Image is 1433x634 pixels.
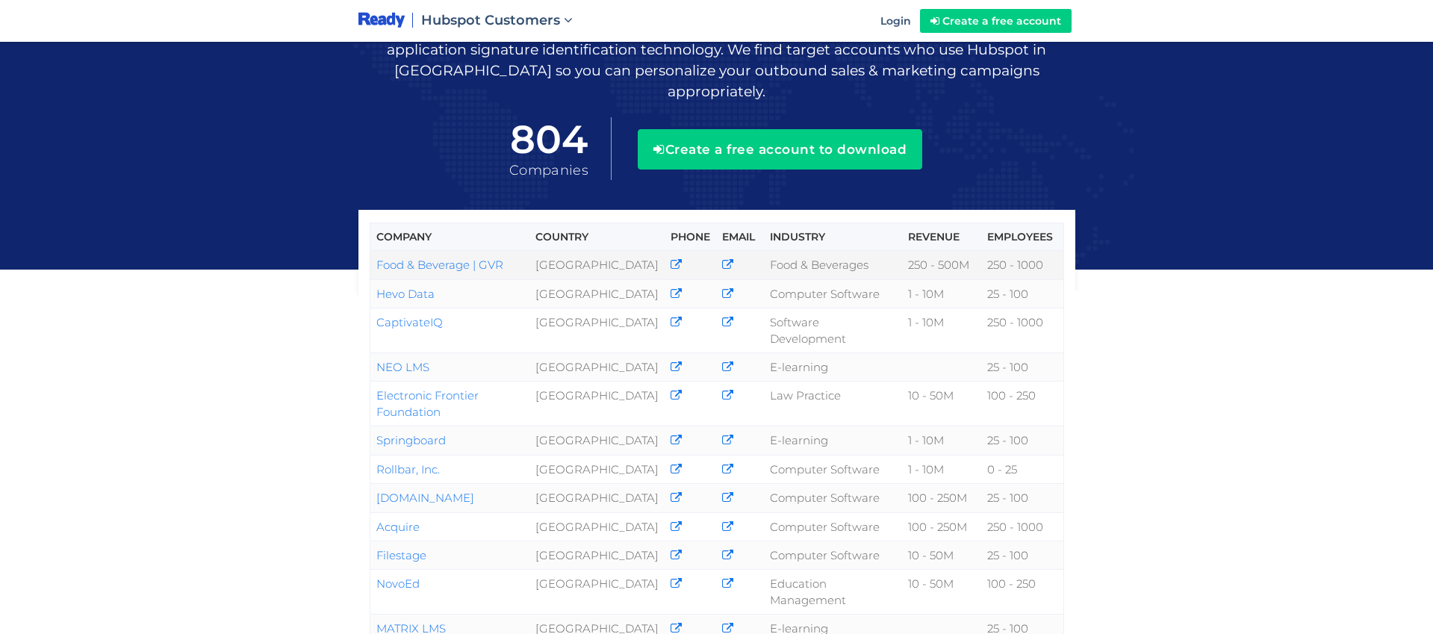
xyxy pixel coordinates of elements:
td: 250 - 1000 [981,251,1063,279]
a: [DOMAIN_NAME] [376,491,474,505]
td: 250 - 1000 [981,308,1063,353]
a: CaptivateIQ [376,315,443,329]
td: Computer Software [764,541,903,569]
td: 100 - 250 [981,570,1063,615]
td: Computer Software [764,279,903,308]
span: Companies [509,162,588,178]
td: 0 - 25 [981,455,1063,483]
td: 25 - 100 [981,484,1063,512]
td: Education Management [764,570,903,615]
td: [GEOGRAPHIC_DATA] [529,512,665,541]
a: Create a free account [920,9,1072,33]
img: logo [358,11,405,30]
td: Computer Software [764,455,903,483]
td: [GEOGRAPHIC_DATA] [529,251,665,279]
td: 10 - 50M [902,570,981,615]
td: 1 - 10M [902,308,981,353]
th: Revenue [902,223,981,251]
th: Country [529,223,665,251]
a: Rollbar, Inc. [376,462,440,476]
td: [GEOGRAPHIC_DATA] [529,382,665,426]
button: Create a free account to download [638,129,922,170]
td: 25 - 100 [981,352,1063,381]
td: [GEOGRAPHIC_DATA] [529,455,665,483]
td: 25 - 100 [981,541,1063,569]
a: Food & Beverage | GVR [376,258,503,272]
a: NovoEd [376,576,420,591]
td: [GEOGRAPHIC_DATA] [529,541,665,569]
a: Hevo Data [376,287,435,301]
td: Law Practice [764,382,903,426]
td: [GEOGRAPHIC_DATA] [529,484,665,512]
a: Springboard [376,433,446,447]
td: 250 - 500M [902,251,981,279]
td: 100 - 250 [981,382,1063,426]
td: E-learning [764,352,903,381]
td: 1 - 10M [902,426,981,455]
a: Electronic Frontier Foundation [376,388,479,418]
th: Employees [981,223,1063,251]
span: 804 [509,118,588,161]
td: [GEOGRAPHIC_DATA] [529,352,665,381]
td: 10 - 50M [902,541,981,569]
td: 1 - 10M [902,455,981,483]
th: Company [370,223,529,251]
a: Login [871,2,920,40]
th: Email [716,223,764,251]
td: [GEOGRAPHIC_DATA] [529,570,665,615]
span: Login [880,14,911,28]
td: E-learning [764,426,903,455]
th: Industry [764,223,903,251]
a: Filestage [376,548,426,562]
td: Software Development [764,308,903,353]
td: 250 - 1000 [981,512,1063,541]
a: Acquire [376,520,420,534]
td: 10 - 50M [902,382,981,426]
th: Phone [665,223,716,251]
span: Hubspot Customers [421,12,560,28]
a: NEO LMS [376,360,429,374]
td: [GEOGRAPHIC_DATA] [529,308,665,353]
td: 100 - 250M [902,512,981,541]
td: [GEOGRAPHIC_DATA] [529,279,665,308]
td: 25 - 100 [981,279,1063,308]
td: 1 - 10M [902,279,981,308]
p: We track millions of companies and discovery websites using Hubspot based on our application sign... [358,19,1075,102]
td: Computer Software [764,512,903,541]
td: 100 - 250M [902,484,981,512]
td: Food & Beverages [764,251,903,279]
td: [GEOGRAPHIC_DATA] [529,426,665,455]
td: Computer Software [764,484,903,512]
td: 25 - 100 [981,426,1063,455]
